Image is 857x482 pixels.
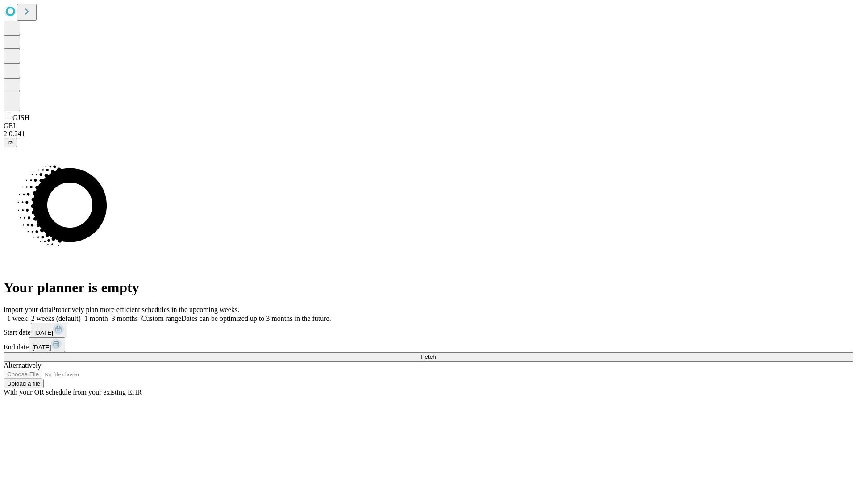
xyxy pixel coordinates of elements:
span: Alternatively [4,361,41,369]
span: @ [7,139,13,146]
span: Custom range [141,315,181,322]
div: GEI [4,122,853,130]
button: [DATE] [31,323,67,337]
div: 2.0.241 [4,130,853,138]
span: 1 week [7,315,28,322]
div: End date [4,337,853,352]
span: 1 month [84,315,108,322]
button: @ [4,138,17,147]
span: 3 months [112,315,138,322]
span: 2 weeks (default) [31,315,81,322]
button: Upload a file [4,379,44,388]
div: Start date [4,323,853,337]
span: Dates can be optimized up to 3 months in the future. [181,315,331,322]
span: With your OR schedule from your existing EHR [4,388,142,396]
span: [DATE] [34,329,53,336]
span: [DATE] [32,344,51,351]
h1: Your planner is empty [4,279,853,296]
span: Import your data [4,306,52,313]
span: Proactively plan more efficient schedules in the upcoming weeks. [52,306,239,313]
span: GJSH [12,114,29,121]
button: Fetch [4,352,853,361]
button: [DATE] [29,337,65,352]
span: Fetch [421,353,436,360]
